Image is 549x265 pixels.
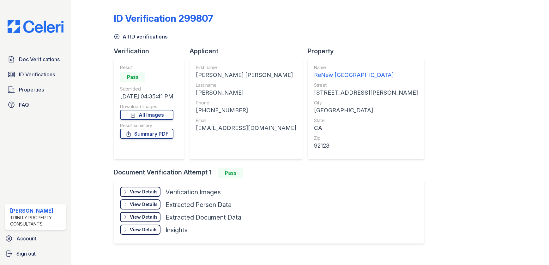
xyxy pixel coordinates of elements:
div: 92123 [314,141,418,150]
span: Sign out [16,250,36,257]
a: Doc Verifications [5,53,66,66]
a: All Images [120,110,173,120]
div: Phone [196,100,296,106]
div: Document Verification Attempt 1 [114,168,429,178]
div: City [314,100,418,106]
div: [PERSON_NAME] [196,88,296,97]
div: [PHONE_NUMBER] [196,106,296,115]
div: Result summary [120,122,173,129]
div: CA [314,124,418,132]
div: Insights [166,226,188,234]
div: Verification Images [166,188,221,197]
div: Verification [114,47,190,56]
div: View Details [130,214,158,220]
div: View Details [130,189,158,195]
img: CE_Logo_Blue-a8612792a0a2168367f1c8372b55b34899dd931a85d93a1a3d3e32e68fde9ad4.png [3,20,69,33]
div: Applicant [190,47,308,56]
div: Name [314,64,418,71]
div: First name [196,64,296,71]
span: Account [16,235,36,242]
a: Sign out [3,247,69,260]
span: Properties [19,86,44,93]
div: Zip [314,135,418,141]
div: Submitted [120,86,173,92]
a: Name ReNew [GEOGRAPHIC_DATA] [314,64,418,79]
div: Extracted Person Data [166,200,232,209]
div: [STREET_ADDRESS][PERSON_NAME] [314,88,418,97]
div: [DATE] 04:35:41 PM [120,92,173,101]
div: State [314,117,418,124]
div: ID Verification 299807 [114,13,213,24]
div: View Details [130,201,158,208]
div: Last name [196,82,296,88]
iframe: chat widget [522,240,543,259]
a: ID Verifications [5,68,66,81]
a: Account [3,232,69,245]
a: FAQ [5,98,66,111]
div: Download Images [120,103,173,110]
div: Property [308,47,429,56]
div: Trinity Property Consultants [10,215,63,227]
div: [PERSON_NAME] [10,207,63,215]
span: ID Verifications [19,71,55,78]
div: Pass [120,72,145,82]
span: Doc Verifications [19,56,60,63]
a: All ID verifications [114,33,168,40]
div: [GEOGRAPHIC_DATA] [314,106,418,115]
div: Street [314,82,418,88]
div: View Details [130,227,158,233]
div: [EMAIL_ADDRESS][DOMAIN_NAME] [196,124,296,132]
div: [PERSON_NAME] [PERSON_NAME] [196,71,296,79]
div: Result [120,64,173,71]
div: Extracted Document Data [166,213,241,222]
span: FAQ [19,101,29,109]
a: Summary PDF [120,129,173,139]
div: Pass [218,168,243,178]
div: Email [196,117,296,124]
div: ReNew [GEOGRAPHIC_DATA] [314,71,418,79]
a: Properties [5,83,66,96]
